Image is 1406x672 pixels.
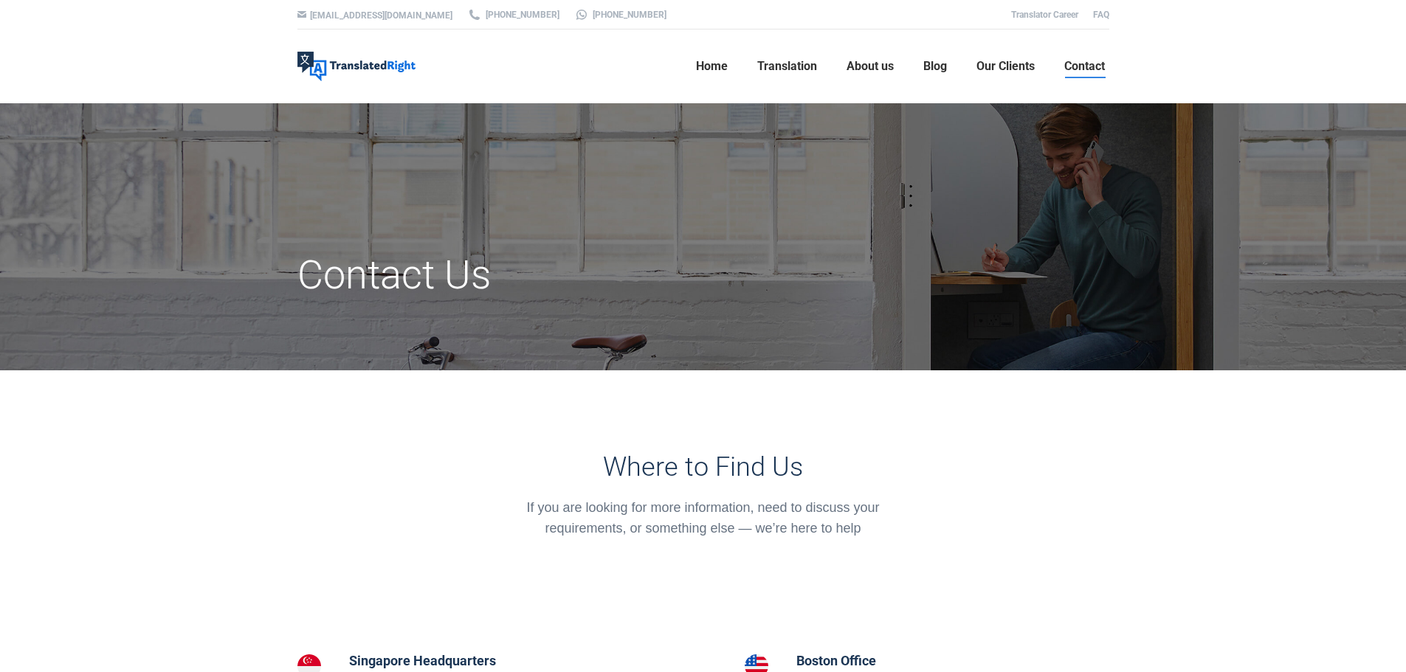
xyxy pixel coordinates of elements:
h5: Singapore Headquarters [349,651,563,671]
a: Blog [919,43,951,90]
img: Translated Right [297,52,416,81]
div: If you are looking for more information, need to discuss your requirements, or something else — w... [506,497,900,538]
span: Translation [757,59,817,74]
a: [PHONE_NUMBER] [574,8,666,21]
span: Home [696,59,728,74]
span: Contact [1064,59,1105,74]
h1: Contact Us [297,251,831,299]
a: Contact [1060,43,1109,90]
a: Translation [753,43,821,90]
h5: Boston Office [796,651,913,671]
a: FAQ [1093,10,1109,20]
a: Our Clients [972,43,1039,90]
a: About us [842,43,898,90]
a: [PHONE_NUMBER] [467,8,559,21]
a: [EMAIL_ADDRESS][DOMAIN_NAME] [310,10,452,21]
span: About us [847,59,894,74]
span: Blog [923,59,947,74]
a: Home [692,43,732,90]
h3: Where to Find Us [506,451,900,482]
span: Our Clients [976,59,1035,74]
a: Translator Career [1011,10,1078,20]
